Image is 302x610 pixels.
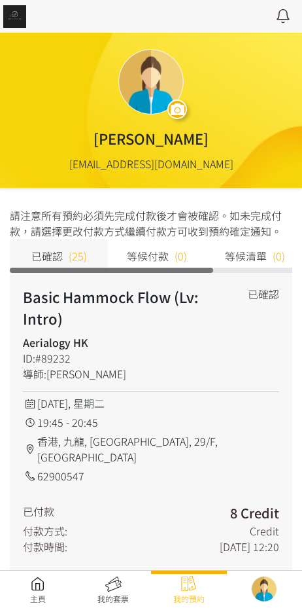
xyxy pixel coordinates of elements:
span: 等候付款 [127,248,169,264]
div: ID:#89232 [23,350,228,366]
div: 付款時間: [23,539,67,554]
span: 香港, 九龍, [GEOGRAPHIC_DATA], 29/F, [GEOGRAPHIC_DATA] [37,433,279,465]
div: [EMAIL_ADDRESS][DOMAIN_NAME] [69,156,233,171]
h3: 8 Credit [230,503,279,523]
span: (0) [175,248,187,264]
h2: Basic Hammock Flow (Lv: Intro) [23,286,228,329]
div: [DATE] 12:20 [220,539,279,554]
div: 已付款 [23,503,54,523]
div: Credit [250,523,279,539]
div: 導師:[PERSON_NAME] [23,366,228,382]
span: 已確認 [31,248,63,264]
span: (0) [273,248,285,264]
h4: Aerialogy HK [23,334,228,350]
div: 已確認 [248,286,279,302]
div: 19:45 - 20:45 [23,414,279,430]
div: [DATE], 星期二 [23,395,279,411]
span: 等候清單 [225,248,267,264]
div: [PERSON_NAME] [93,128,209,149]
span: (25) [69,248,87,264]
div: 付款方式: [23,523,67,539]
